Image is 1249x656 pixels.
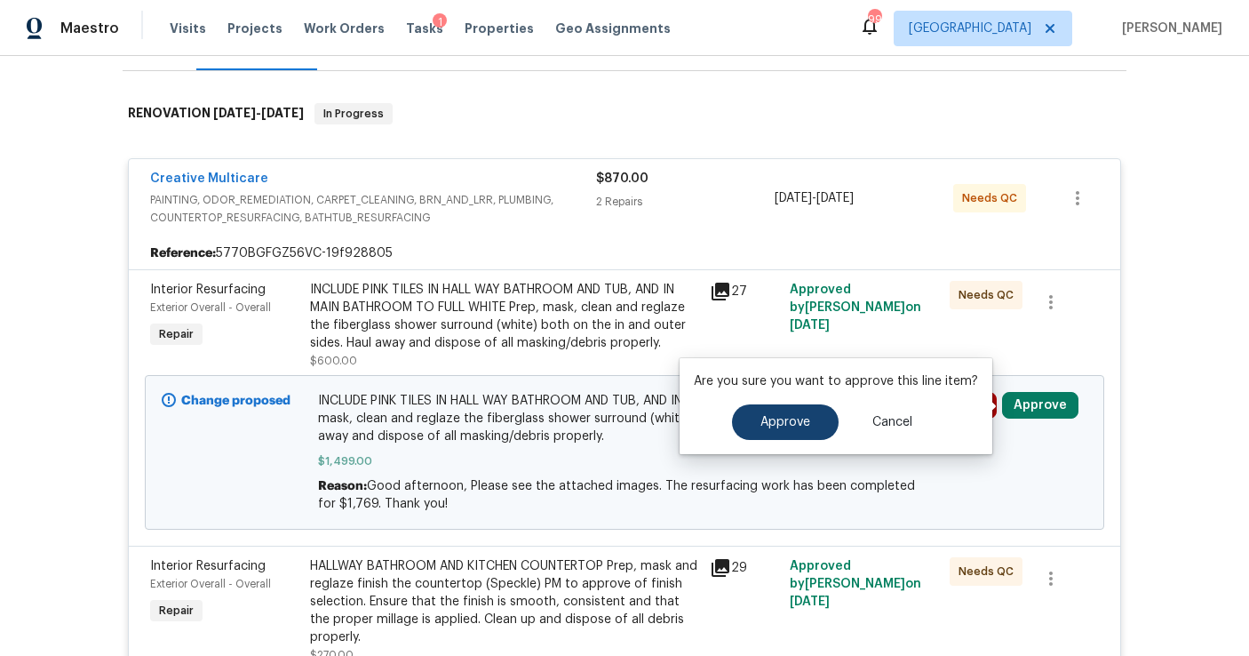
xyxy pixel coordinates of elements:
span: INCLUDE PINK TILES IN HALL WAY BATHROOM AND TUB, AND IN MAIN BATHROOM TO FULL WHITE Prep, mask, c... [318,392,932,445]
span: PAINTING, ODOR_REMEDIATION, CARPET_CLEANING, BRN_AND_LRR, PLUMBING, COUNTERTOP_RESURFACING, BATHT... [150,191,596,227]
span: Tasks [406,22,443,35]
b: Reference: [150,244,216,262]
span: Work Orders [304,20,385,37]
span: $870.00 [596,172,648,185]
p: Are you sure you want to approve this line item? [694,372,978,390]
span: $600.00 [310,356,357,366]
span: Interior Resurfacing [150,560,266,572]
div: 2 Repairs [596,193,775,211]
span: Visits [170,20,206,37]
span: Needs QC [962,189,1024,207]
span: $1,499.00 [318,452,932,470]
div: HALLWAY BATHROOM AND KITCHEN COUNTERTOP Prep, mask and reglaze finish the countertop (Speckle) PM... [310,557,699,646]
div: INCLUDE PINK TILES IN HALL WAY BATHROOM AND TUB, AND IN MAIN BATHROOM TO FULL WHITE Prep, mask, c... [310,281,699,352]
span: Needs QC [959,563,1021,580]
span: Repair [152,325,201,343]
span: Properties [465,20,534,37]
h6: RENOVATION [128,103,304,124]
a: Creative Multicare [150,172,268,185]
span: [DATE] [790,319,830,332]
span: Maestro [60,20,119,37]
span: [DATE] [790,596,830,608]
div: 5770BGFGZ56VC-19f928805 [129,237,1120,269]
span: In Progress [316,105,391,123]
span: Approved by [PERSON_NAME] on [790,284,921,332]
span: Geo Assignments [555,20,671,37]
span: [PERSON_NAME] [1115,20,1222,37]
span: Exterior Overall - Overall [150,579,271,589]
div: RENOVATION [DATE]-[DATE]In Progress [123,85,1126,142]
span: Approved by [PERSON_NAME] on [790,560,921,608]
span: Repair [152,602,201,620]
div: 27 [710,281,779,302]
button: Cancel [844,404,941,440]
span: [DATE] [213,107,256,119]
span: Interior Resurfacing [150,284,266,296]
span: Needs QC [959,286,1021,304]
div: 1 [433,13,447,31]
span: - [775,189,854,207]
span: Good afternoon, Please see the attached images. The resurfacing work has been completed for $1,76... [318,480,915,510]
span: [DATE] [816,192,854,204]
span: Cancel [872,416,912,429]
span: Projects [227,20,282,37]
button: Approve [1002,392,1078,419]
span: - [213,107,304,119]
span: [GEOGRAPHIC_DATA] [909,20,1031,37]
b: Change proposed [181,395,290,407]
span: Approve [760,416,810,429]
span: [DATE] [261,107,304,119]
div: 29 [710,557,779,579]
span: [DATE] [775,192,812,204]
span: Exterior Overall - Overall [150,302,271,313]
button: Approve [732,404,839,440]
span: Reason: [318,480,367,492]
div: 99 [868,11,880,28]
